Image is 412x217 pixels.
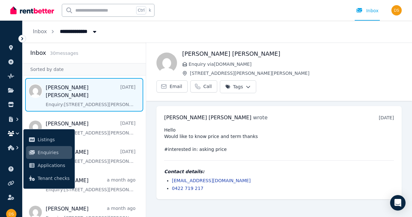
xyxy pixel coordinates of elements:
[38,162,70,169] span: Applications
[10,5,54,15] img: RentBetter
[30,48,46,57] h2: Inbox
[190,70,402,76] span: [STREET_ADDRESS][PERSON_NAME][PERSON_NAME]
[203,83,212,90] span: Call
[23,21,108,43] nav: Breadcrumb
[26,146,72,159] a: Enquiries
[26,159,72,172] a: Applications
[225,84,243,90] span: Tags
[38,174,70,182] span: Tenant checks
[164,114,251,121] span: [PERSON_NAME] [PERSON_NAME]
[390,195,406,211] div: Open Intercom Messenger
[379,115,394,120] time: [DATE]
[220,80,256,93] button: Tags
[172,178,251,183] a: [EMAIL_ADDRESS][DOMAIN_NAME]
[156,53,177,73] img: Bowe Brown
[38,136,70,143] span: Listings
[182,49,402,58] h1: [PERSON_NAME] [PERSON_NAME]
[356,7,379,14] div: Inbox
[26,172,72,185] a: Tenant checks
[33,28,47,35] a: Inbox
[172,186,203,191] a: 0422 719 217
[46,177,136,193] a: [PERSON_NAME]a month agoEnquiry:[STREET_ADDRESS][PERSON_NAME][PERSON_NAME].
[189,61,402,67] span: Enquiry via [DOMAIN_NAME]
[46,120,136,136] a: [PERSON_NAME][DATE]Enquiry:[STREET_ADDRESS][PERSON_NAME][PERSON_NAME].
[170,83,182,90] span: Email
[136,6,146,15] span: Ctrl
[23,63,146,75] div: Sorted by date
[38,149,70,156] span: Enquiries
[164,127,394,153] pre: Hello Would like to know price and term thanks #interested in: asking price
[391,5,402,15] img: David Scarsella
[46,148,136,164] a: [PERSON_NAME][DATE]Enquiry:[STREET_ADDRESS][PERSON_NAME][PERSON_NAME].
[46,84,136,108] a: [PERSON_NAME] [PERSON_NAME][DATE]Enquiry:[STREET_ADDRESS][PERSON_NAME][PERSON_NAME].
[156,80,188,93] a: Email
[26,133,72,146] a: Listings
[164,168,394,175] h4: Contact details:
[149,8,151,13] span: k
[190,80,217,93] a: Call
[50,51,78,56] span: 30 message s
[253,114,267,121] span: wrote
